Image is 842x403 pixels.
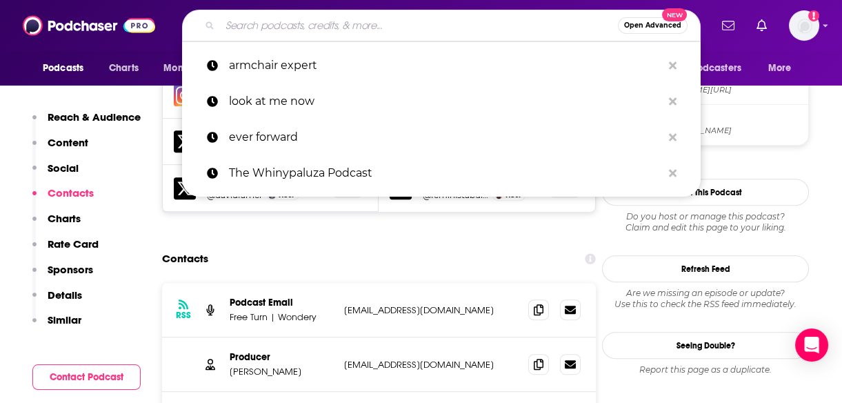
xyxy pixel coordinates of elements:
p: look at me now [229,83,662,119]
p: armchair expert [229,48,662,83]
p: Similar [48,313,81,326]
span: Open Advanced [624,22,681,29]
a: YouTube[URL][DOMAIN_NAME] [608,110,803,139]
a: armchair expert [182,48,701,83]
svg: Add a profile image [808,10,819,21]
span: instagram.com/armchairexppod [643,85,803,95]
a: ever forward [182,119,701,155]
input: Search podcasts, credits, & more... [220,14,618,37]
button: Charts [32,212,81,237]
div: Claim and edit this page to your liking. [602,211,809,233]
div: Report this page as a duplicate. [602,364,809,375]
button: open menu [33,55,101,81]
img: iconImage [174,84,196,106]
p: The Whinypaluza Podcast [229,155,662,191]
p: Reach & Audience [48,110,141,124]
button: Reach & Audience [32,110,141,136]
button: open menu [154,55,230,81]
img: User Profile [789,10,819,41]
p: Content [48,136,88,149]
button: Contact Podcast [32,364,141,390]
button: Details [32,288,82,314]
span: More [768,59,792,78]
button: Similar [32,313,81,339]
div: Search podcasts, credits, & more... [182,10,701,41]
button: Rate Card [32,237,99,263]
p: Rate Card [48,237,99,250]
span: Do you host or manage this podcast? [602,211,809,222]
a: The Whinypaluza Podcast [182,155,701,191]
span: Charts [109,59,139,78]
p: [PERSON_NAME] [230,366,333,377]
img: Podchaser - Follow, Share and Rate Podcasts [23,12,155,39]
button: Claim This Podcast [602,179,809,206]
p: Social [48,161,79,175]
span: YouTube [643,112,803,125]
p: Contacts [48,186,94,199]
a: Seeing Double? [602,332,809,359]
button: open menu [759,55,809,81]
span: For Podcasters [675,59,741,78]
p: Sponsors [48,263,93,276]
span: New [662,8,687,21]
p: ever forward [229,119,662,155]
a: look at me now [182,83,701,119]
p: Details [48,288,82,302]
span: Logged in as megcassidy [789,10,819,41]
button: open menu [666,55,761,81]
button: Content [32,136,88,161]
a: Show notifications dropdown [716,14,740,37]
div: Are we missing an episode or update? Use this to check the RSS feed immediately. [602,288,809,310]
button: Show profile menu [789,10,819,41]
span: Monitoring [163,59,212,78]
h2: Contacts [162,246,208,272]
button: Sponsors [32,263,93,288]
p: Producer [230,351,333,363]
button: Social [32,161,79,187]
p: Podcast Email [230,297,333,308]
span: https://www.youtube.com/@OfficialArmchairExpert [643,126,803,136]
button: Contacts [32,186,94,212]
button: Open AdvancedNew [618,17,688,34]
div: Open Intercom Messenger [795,328,828,362]
p: Charts [48,212,81,225]
p: Free Turn | Wondery [230,311,333,323]
h3: RSS [176,310,191,321]
p: [EMAIL_ADDRESS][DOMAIN_NAME] [344,359,517,371]
button: Refresh Feed [602,255,809,282]
p: [EMAIL_ADDRESS][DOMAIN_NAME] [344,304,517,316]
span: Podcasts [43,59,83,78]
a: Show notifications dropdown [751,14,772,37]
a: Charts [100,55,147,81]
